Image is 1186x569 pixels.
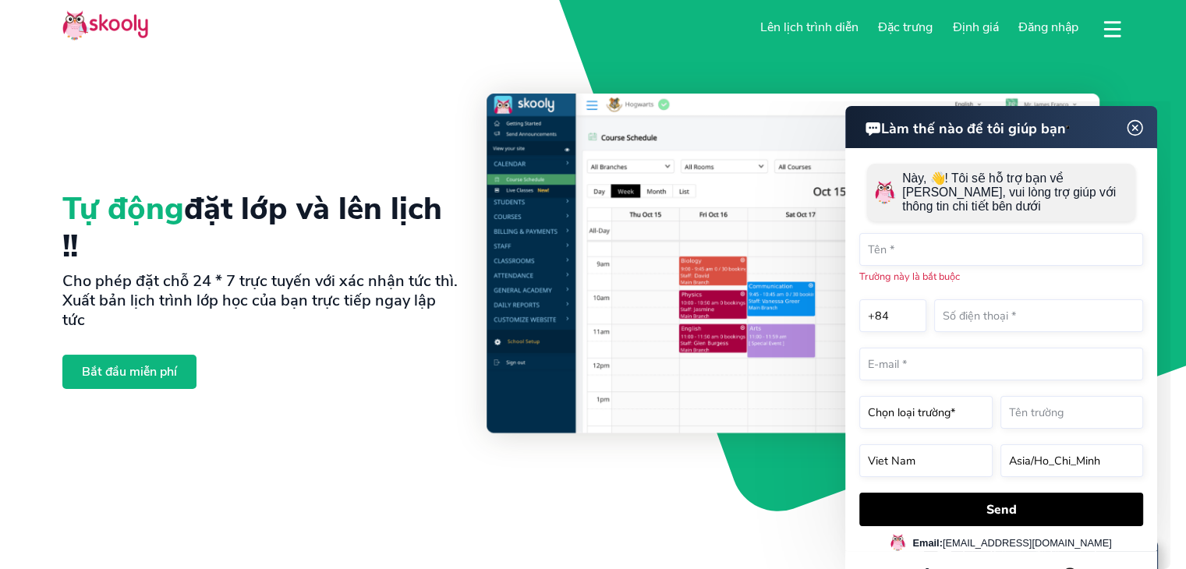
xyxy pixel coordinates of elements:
a: Đăng nhập [1008,15,1089,40]
a: Định giá [943,15,1009,40]
h1: đặt lớp và lên lịch !! [62,190,462,265]
button: dropdown menu [1101,11,1124,47]
a: Đặc trưng [868,15,943,40]
img: Lên lịch lớp học, Hệ thống đặt chỗ & Phần mềm - <span class='notranslate'>Skooly | Thử miễn phí [487,94,1124,486]
img: Skooly [62,10,148,41]
a: Lên lịch trình diễn [750,15,869,40]
span: Định giá [953,19,999,36]
a: Bắt đầu miễn phí [62,355,196,388]
span: Tự động [62,188,184,230]
span: Đăng nhập [1018,19,1078,36]
h2: Cho phép đặt chỗ 24 * 7 trực tuyến với xác nhận tức thì. Xuất bản lịch trình lớp học của bạn trực... [62,271,462,330]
